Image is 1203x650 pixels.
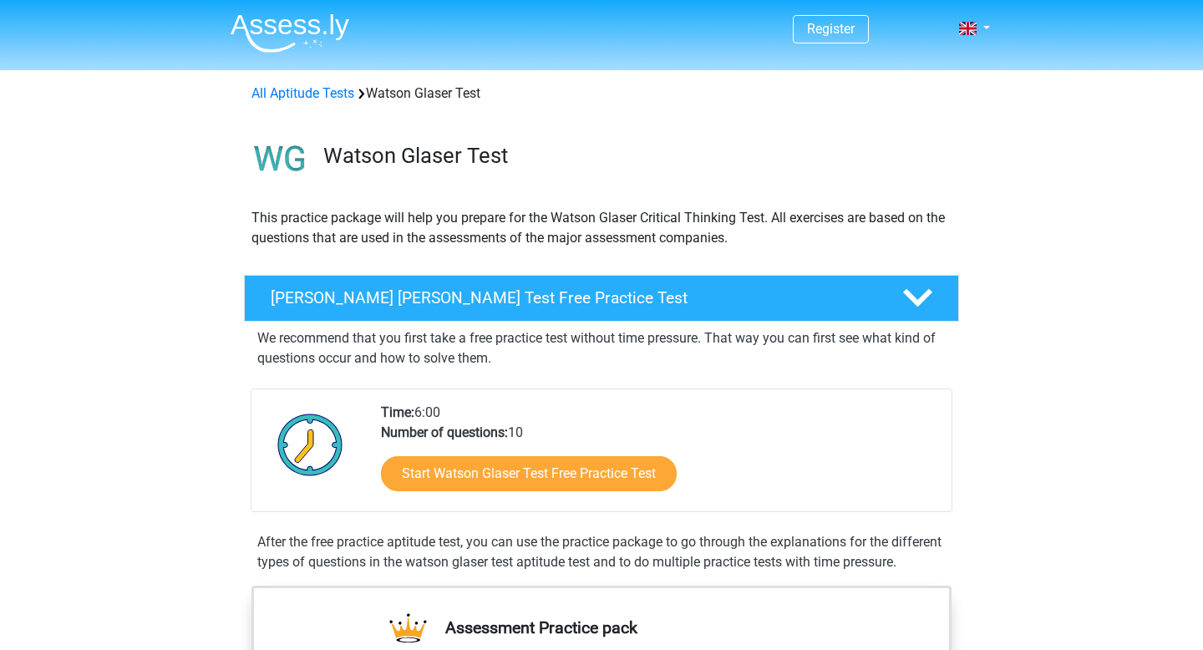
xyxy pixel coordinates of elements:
[231,13,349,53] img: Assessly
[381,424,508,440] b: Number of questions:
[323,143,946,169] h3: Watson Glaser Test
[271,288,876,307] h4: [PERSON_NAME] [PERSON_NAME] Test Free Practice Test
[268,403,353,486] img: Clock
[251,208,952,248] p: This practice package will help you prepare for the Watson Glaser Critical Thinking Test. All exe...
[251,532,952,572] div: After the free practice aptitude test, you can use the practice package to go through the explana...
[381,456,677,491] a: Start Watson Glaser Test Free Practice Test
[251,85,354,101] a: All Aptitude Tests
[245,84,958,104] div: Watson Glaser Test
[245,124,316,195] img: watson glaser test
[807,21,855,37] a: Register
[237,275,966,322] a: [PERSON_NAME] [PERSON_NAME] Test Free Practice Test
[257,328,946,368] p: We recommend that you first take a free practice test without time pressure. That way you can fir...
[381,404,414,420] b: Time:
[368,403,951,511] div: 6:00 10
